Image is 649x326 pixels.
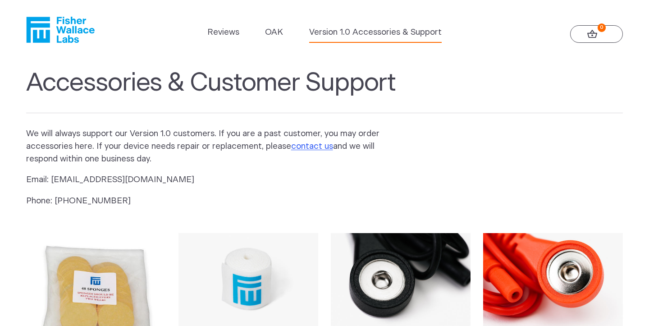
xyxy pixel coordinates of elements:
p: Email: [EMAIL_ADDRESS][DOMAIN_NAME] [26,174,394,186]
p: Phone: [PHONE_NUMBER] [26,195,394,207]
a: OAK [265,26,283,39]
strong: 0 [598,23,606,32]
a: 0 [570,25,623,43]
a: Reviews [207,26,239,39]
a: Version 1.0 Accessories & Support [309,26,442,39]
a: Fisher Wallace [26,17,95,43]
p: We will always support our Version 1.0 customers. If you are a past customer, you may order acces... [26,128,394,165]
h1: Accessories & Customer Support [26,68,623,113]
a: contact us [291,142,333,151]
